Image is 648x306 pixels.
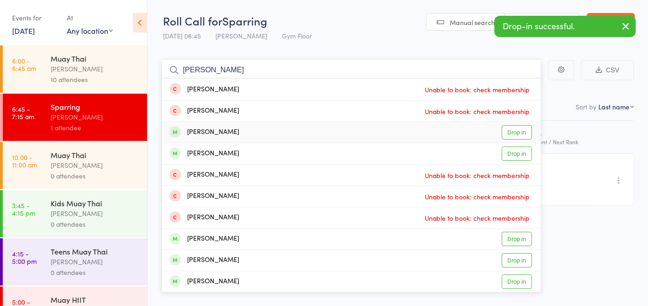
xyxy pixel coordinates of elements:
[163,31,201,40] span: [DATE] 06:45
[282,31,312,40] span: Gym Floor
[502,147,532,161] a: Drop in
[3,45,147,93] a: 6:00 -6:45 amMuay Thai[PERSON_NAME]10 attendees
[162,59,541,81] input: Search by name
[422,168,532,182] span: Unable to book: check membership
[576,102,596,111] label: Sort by
[51,219,139,229] div: 0 attendees
[67,10,113,25] div: At
[51,53,139,64] div: Muay Thai
[527,139,590,145] div: Current / Next Rank
[51,150,139,160] div: Muay Thai
[51,256,139,267] div: [PERSON_NAME]
[3,238,147,286] a: 4:15 -5:00 pmTeens Muay Thai[PERSON_NAME]0 attendees
[502,125,532,140] a: Drop in
[169,255,239,266] div: [PERSON_NAME]
[51,246,139,256] div: Teens Muay Thai
[51,171,139,181] div: 0 attendees
[51,160,139,171] div: [PERSON_NAME]
[422,83,532,96] span: Unable to book: check membership
[169,276,239,287] div: [PERSON_NAME]
[422,104,532,118] span: Unable to book: check membership
[422,190,532,204] span: Unable to book: check membership
[450,18,495,27] span: Manual search
[502,253,532,268] a: Drop in
[587,13,635,32] a: Exit roll call
[169,170,239,180] div: [PERSON_NAME]
[169,106,239,116] div: [PERSON_NAME]
[163,13,222,28] span: Roll Call for
[494,16,636,37] div: Drop-in successful.
[12,105,34,120] time: 6:45 - 7:15 am
[169,127,239,138] div: [PERSON_NAME]
[502,274,532,289] a: Drop in
[3,142,147,189] a: 10:00 -11:00 amMuay Thai[PERSON_NAME]0 attendees
[222,13,267,28] span: Sparring
[51,64,139,74] div: [PERSON_NAME]
[51,198,139,208] div: Kids Muay Thai
[12,57,36,72] time: 6:00 - 6:45 am
[12,153,37,168] time: 10:00 - 11:00 am
[51,112,139,122] div: [PERSON_NAME]
[51,294,139,305] div: Muay HIIT
[581,60,634,80] button: CSV
[169,84,239,95] div: [PERSON_NAME]
[51,208,139,219] div: [PERSON_NAME]
[502,232,532,246] a: Drop in
[51,267,139,278] div: 0 attendees
[12,10,58,25] div: Events for
[51,122,139,133] div: 1 attendee
[169,234,239,244] div: [PERSON_NAME]
[12,250,37,265] time: 4:15 - 5:00 pm
[67,25,113,36] div: Any location
[51,74,139,85] div: 10 attendees
[527,166,590,174] div: -
[215,31,267,40] span: [PERSON_NAME]
[169,191,239,202] div: [PERSON_NAME]
[598,102,629,111] div: Last name
[169,148,239,159] div: [PERSON_NAME]
[524,125,594,149] div: Style
[51,102,139,112] div: Sparring
[3,94,147,141] a: 6:45 -7:15 amSparring[PERSON_NAME]1 attendee
[12,202,35,217] time: 3:45 - 4:15 pm
[12,25,35,36] a: [DATE]
[422,211,532,225] span: Unable to book: check membership
[169,212,239,223] div: [PERSON_NAME]
[3,190,147,237] a: 3:45 -4:15 pmKids Muay Thai[PERSON_NAME]0 attendees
